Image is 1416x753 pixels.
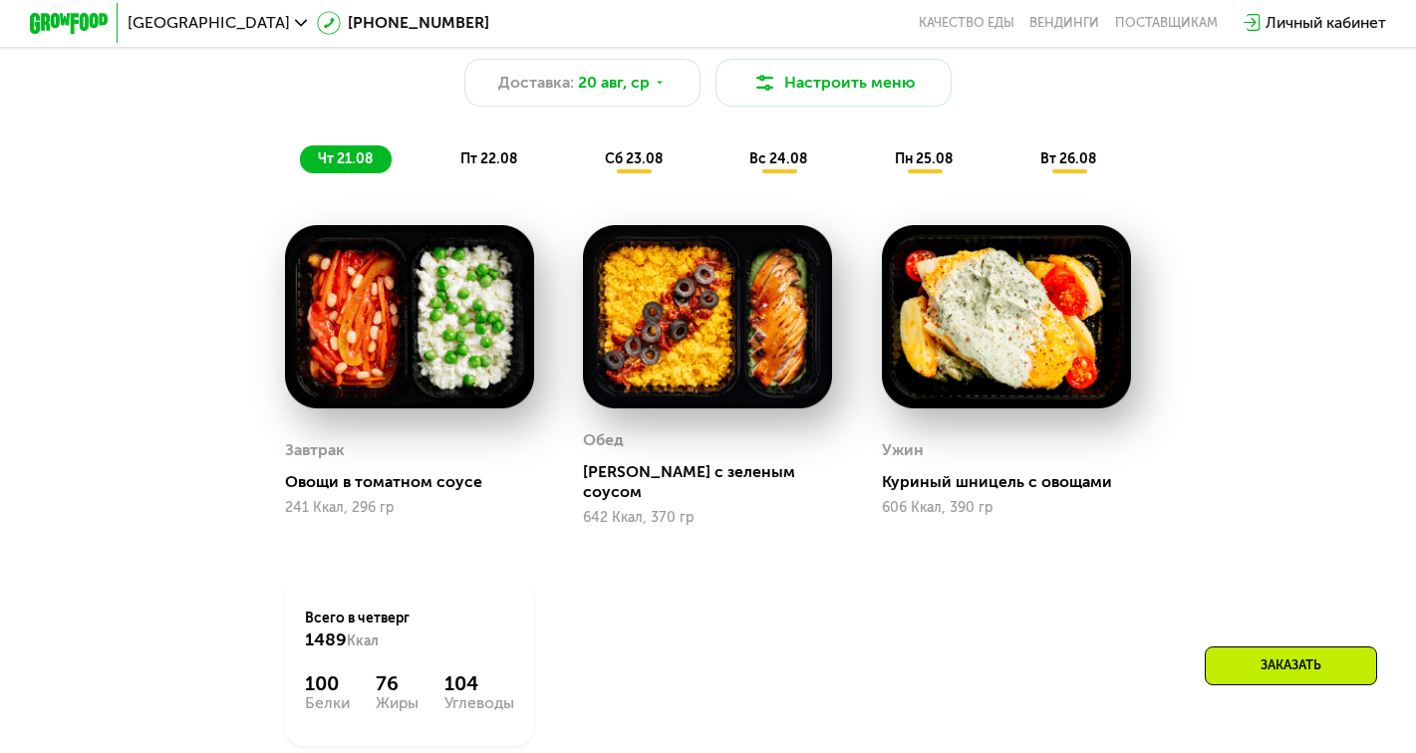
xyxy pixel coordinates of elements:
[715,59,952,106] button: Настроить меню
[749,150,807,167] span: вс 24.08
[444,672,514,696] div: 104
[882,500,1131,516] div: 606 Ккал, 390 гр
[444,695,514,711] div: Углеводы
[583,510,832,526] div: 642 Ккал, 370 гр
[305,609,515,651] div: Всего в четверг
[578,71,650,95] span: 20 авг, ср
[882,472,1147,492] div: Куриный шницель с овощами
[318,150,373,167] span: чт 21.08
[1029,15,1099,31] a: Вендинги
[285,472,550,492] div: Овощи в томатном соусе
[347,632,379,649] span: Ккал
[305,628,347,650] span: 1489
[1205,646,1377,685] div: Заказать
[285,435,345,465] div: Завтрак
[1266,11,1386,35] div: Личный кабинет
[128,15,290,31] span: [GEOGRAPHIC_DATA]
[895,150,953,167] span: пн 25.08
[305,695,350,711] div: Белки
[376,672,419,696] div: 76
[1040,150,1096,167] span: вт 26.08
[882,435,924,465] div: Ужин
[583,425,624,455] div: Обед
[583,462,848,501] div: [PERSON_NAME] с зеленым соусом
[605,150,663,167] span: сб 23.08
[376,695,419,711] div: Жиры
[285,500,534,516] div: 241 Ккал, 296 гр
[460,150,517,167] span: пт 22.08
[498,71,574,95] span: Доставка:
[305,672,350,696] div: 100
[919,15,1014,31] a: Качество еды
[1115,15,1218,31] div: поставщикам
[317,11,490,35] a: [PHONE_NUMBER]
